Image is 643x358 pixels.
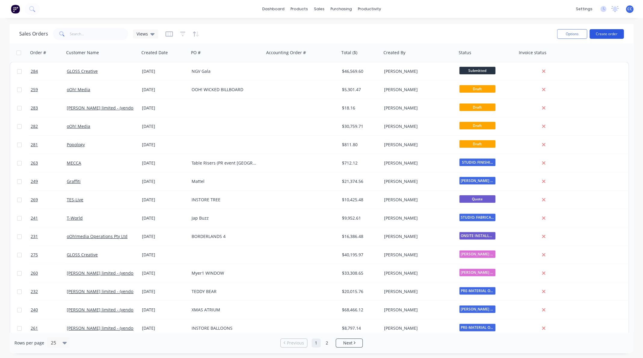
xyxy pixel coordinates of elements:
[627,6,632,12] span: CC
[312,338,321,347] a: Page 1 is your current page
[31,68,38,74] span: 284
[31,87,38,93] span: 259
[191,50,201,56] div: PO #
[384,142,451,148] div: [PERSON_NAME]
[342,197,377,203] div: $10,425.48
[384,307,451,313] div: [PERSON_NAME]
[288,5,311,14] div: products
[142,270,187,276] div: [DATE]
[384,123,451,129] div: [PERSON_NAME]
[459,85,495,93] span: Draft
[384,270,451,276] div: [PERSON_NAME]
[259,5,288,14] a: dashboard
[30,50,46,56] div: Order #
[67,178,81,184] a: Graffiti
[67,215,83,221] a: T-World
[459,103,495,111] span: Draft
[192,289,258,295] div: TEDDY BEAR
[459,195,495,203] span: Quote
[142,160,187,166] div: [DATE]
[31,154,67,172] a: 263
[342,105,377,111] div: $18.16
[192,68,258,74] div: NGV Gala
[192,87,258,93] div: OOH! WICKED BILLBOARD
[384,197,451,203] div: [PERSON_NAME]
[384,160,451,166] div: [PERSON_NAME]
[459,287,495,295] span: PRE-MATERIAL OR...
[31,81,67,99] a: 259
[31,123,38,129] span: 282
[66,50,99,56] div: Customer Name
[383,50,405,56] div: Created By
[192,160,258,166] div: Table Risers (PR event [GEOGRAPHIC_DATA])
[342,68,377,74] div: $46,569.60
[67,105,157,111] a: [PERSON_NAME] limited - (vendor #7008950)
[342,307,377,313] div: $68,466.12
[459,122,495,129] span: Draft
[459,67,495,74] span: Submitted
[459,250,495,258] span: [PERSON_NAME] - DESIGN
[31,301,67,319] a: 240
[31,252,38,258] span: 275
[31,160,38,166] span: 263
[459,159,495,166] span: STUDIO: FINISHI...
[192,215,258,221] div: Jap Buzz
[192,178,258,184] div: Mattel
[322,338,331,347] a: Page 2
[342,178,377,184] div: $21,374.56
[342,289,377,295] div: $20,015.76
[31,191,67,209] a: 269
[19,31,48,37] h1: Sales Orders
[342,87,377,93] div: $5,301.47
[31,172,67,190] a: 249
[31,178,38,184] span: 249
[343,340,352,346] span: Next
[31,99,67,117] a: 283
[459,214,495,221] span: STUDIO: FABRICA...
[192,197,258,203] div: INSTORE TREE
[31,142,38,148] span: 281
[342,142,377,148] div: $811.80
[459,269,495,276] span: [PERSON_NAME] - DESIGN
[557,29,587,39] button: Options
[384,178,451,184] div: [PERSON_NAME]
[137,31,148,37] span: Views
[31,227,67,245] a: 231
[342,160,377,166] div: $712.12
[384,105,451,111] div: [PERSON_NAME]
[336,340,362,346] a: Next page
[31,246,67,264] a: 275
[342,270,377,276] div: $33,308.65
[192,325,258,331] div: INSTORE BALLOONS
[31,136,67,154] a: 281
[67,325,157,331] a: [PERSON_NAME] limited - (vendor #7008950)
[31,319,67,337] a: 261
[519,50,546,56] div: Invoice status
[142,252,187,258] div: [DATE]
[342,252,377,258] div: $40,195.97
[192,233,258,239] div: BORDERLANDS 4
[573,5,595,14] div: settings
[142,233,187,239] div: [DATE]
[142,87,187,93] div: [DATE]
[11,5,20,14] img: Factory
[14,340,44,346] span: Rows per page
[142,325,187,331] div: [DATE]
[31,197,38,203] span: 269
[142,178,187,184] div: [DATE]
[384,215,451,221] div: [PERSON_NAME]
[31,105,38,111] span: 283
[67,270,157,276] a: [PERSON_NAME] limited - (vendor #7008950)
[192,270,258,276] div: Myer1 WINDOW
[384,233,451,239] div: [PERSON_NAME]
[70,28,128,40] input: Search...
[67,289,157,294] a: [PERSON_NAME] limited - (vendor #7008950)
[67,307,157,313] a: [PERSON_NAME] limited - (vendor #7008950)
[459,177,495,184] span: [PERSON_NAME] - DESIGN
[281,340,307,346] a: Previous page
[589,29,624,39] button: Create order
[31,270,38,276] span: 260
[142,142,187,148] div: [DATE]
[31,325,38,331] span: 261
[142,105,187,111] div: [DATE]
